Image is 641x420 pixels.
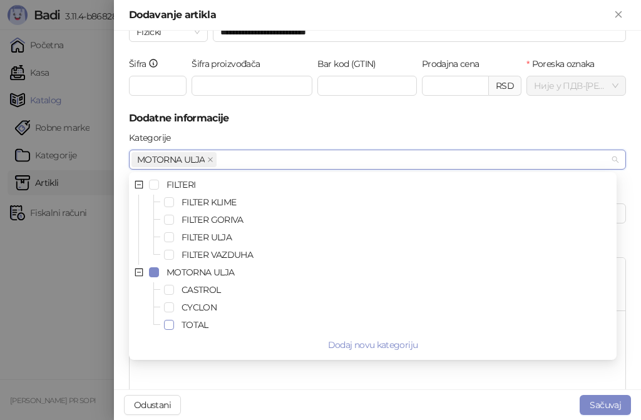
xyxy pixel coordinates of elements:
label: Prodajna cena [422,57,487,71]
span: FILTER KLIME [177,195,614,210]
span: Select FILTER GORIVA [164,215,174,225]
button: Sačuvaj [580,395,631,415]
button: Odustani [124,395,181,415]
span: FILTER ULJA [182,232,232,243]
div: Dodavanje artikla [129,8,611,23]
span: FILTERI [162,177,614,192]
span: Select CYCLON [164,302,174,312]
span: FILTER VAZDUHA [182,249,253,260]
span: CYCLON [177,300,614,315]
label: Kategorije [129,131,178,145]
span: CYCLON [182,302,217,313]
span: Select TOTAL [164,320,174,330]
span: Select CASTROL [164,285,174,295]
span: close [207,156,213,163]
span: MOTORNA ULJA [162,265,614,280]
span: Select MOTORNA ULJA [149,267,159,277]
span: TOTAL [182,319,208,330]
span: Select FILTER KLIME [164,197,174,207]
span: Select FILTERI [149,180,159,190]
span: Fizički [136,23,200,41]
span: minus-square [135,180,143,189]
span: FILTER GORIVA [177,212,614,227]
span: MOTORNA ULJA [137,153,205,166]
label: Šifra proizvođača [192,57,268,71]
span: FILTER ULJA [177,230,614,245]
div: RSD [489,76,521,96]
span: Select FILTER VAZDUHA [164,250,174,260]
span: CASTROL [177,282,614,297]
span: FILTER GORIVA [182,214,244,225]
input: Naziv [213,22,626,42]
label: Bar kod (GTIN) [317,57,384,71]
label: Šifra [129,57,167,71]
button: Zatvori [611,8,626,23]
span: minus-square [135,268,143,277]
input: Kategorije [219,152,222,167]
label: Poreska oznaka [526,57,602,71]
span: FILTER VAZDUHA [177,247,614,262]
span: Select FILTER ULJA [164,232,174,242]
input: Bar kod (GTIN) [317,76,417,96]
span: FILTERI [167,179,196,190]
button: Dodaj novu kategoriju [131,335,614,355]
span: CASTROL [182,284,221,295]
span: TOTAL [177,317,614,332]
h5: Dodatne informacije [129,111,626,126]
span: MOTORNA ULJA [167,267,234,278]
span: FILTER KLIME [182,197,236,208]
input: Šifra proizvođača [192,76,312,96]
span: MOTORNA ULJA [131,152,217,167]
span: Није у ПДВ - [PERSON_NAME] ( 0,00 %) [534,76,618,95]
